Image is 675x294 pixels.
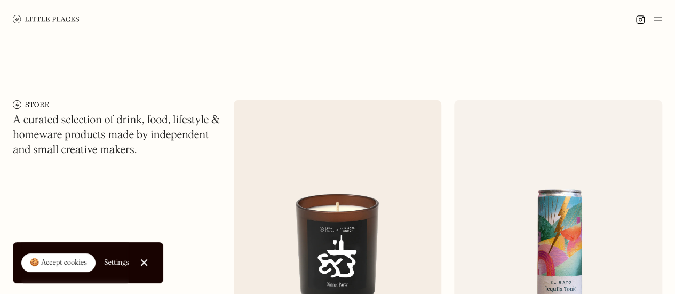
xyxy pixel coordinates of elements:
[104,251,129,275] a: Settings
[30,258,87,268] div: 🍪 Accept cookies
[13,113,221,158] h1: A curated selection of drink, food, lifestyle & homeware products made by independent and small c...
[104,259,129,266] div: Settings
[21,253,96,273] a: 🍪 Accept cookies
[133,252,155,273] a: Close Cookie Popup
